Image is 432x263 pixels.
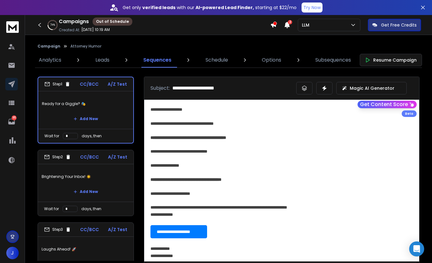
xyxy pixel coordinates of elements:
p: Wait for [44,134,59,139]
li: Step2CC/BCCA/Z TestBrightening Your Inbox! ☀️Add NewWait fordays, then [38,150,134,216]
p: [DATE] 10:19 AM [81,27,110,32]
p: A/Z Test [108,226,127,233]
button: Add New [69,185,103,198]
p: Subsequences [315,56,351,64]
button: Get Free Credits [368,19,421,31]
h1: Campaigns [59,18,89,25]
p: CC/BCC [80,81,99,87]
p: A/Z Test [108,81,127,87]
p: Get only with our starting at $22/mo [123,4,297,11]
p: Laughs Ahead! 🚀 [42,240,130,258]
strong: verified leads [142,4,175,11]
a: Schedule [202,53,232,68]
p: Brightening Your Inbox! ☀️ [42,168,130,185]
p: LLM [302,22,312,28]
p: A/Z Test [108,154,127,160]
button: Magic AI Generator [336,82,407,94]
span: 2 [288,20,292,24]
p: 95 [12,115,17,120]
p: 74 % [50,23,55,27]
p: days, then [81,206,101,211]
p: Wait for [44,206,59,211]
p: Leads [95,56,109,64]
button: Get Content Score [358,101,417,108]
div: Open Intercom Messenger [409,241,424,256]
img: logo [6,21,19,33]
a: Sequences [140,53,175,68]
p: Created At: [59,28,80,33]
button: J [6,247,19,259]
p: Schedule [206,56,228,64]
a: Leads [92,53,113,68]
p: Sequences [143,56,171,64]
a: 95 [5,115,18,128]
p: Get Free Credits [381,22,417,28]
p: Attorney Humor [70,44,101,49]
p: Options [262,56,281,64]
div: Out of Schedule [93,18,132,26]
div: Beta [402,110,417,117]
button: Resume Campaign [360,54,422,66]
p: Ready for a Giggle? 🎭 [42,95,130,113]
button: Campaign [38,44,60,49]
div: Step 3 [44,227,71,232]
a: Analytics [35,53,65,68]
li: Step1CC/BCCA/Z TestReady for a Giggle? 🎭Add NewWait fordays, then [38,77,134,144]
div: Step 2 [44,154,71,160]
p: CC/BCC [80,226,99,233]
p: Analytics [39,56,61,64]
a: Subsequences [312,53,355,68]
button: Add New [69,113,103,125]
div: Step 1 [44,81,70,87]
button: Try Now [302,3,323,13]
a: Options [258,53,285,68]
p: days, then [82,134,102,139]
p: Subject: [150,84,170,92]
p: Try Now [303,4,321,11]
p: Magic AI Generator [350,85,394,91]
p: CC/BCC [80,154,99,160]
strong: AI-powered Lead Finder, [196,4,254,11]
